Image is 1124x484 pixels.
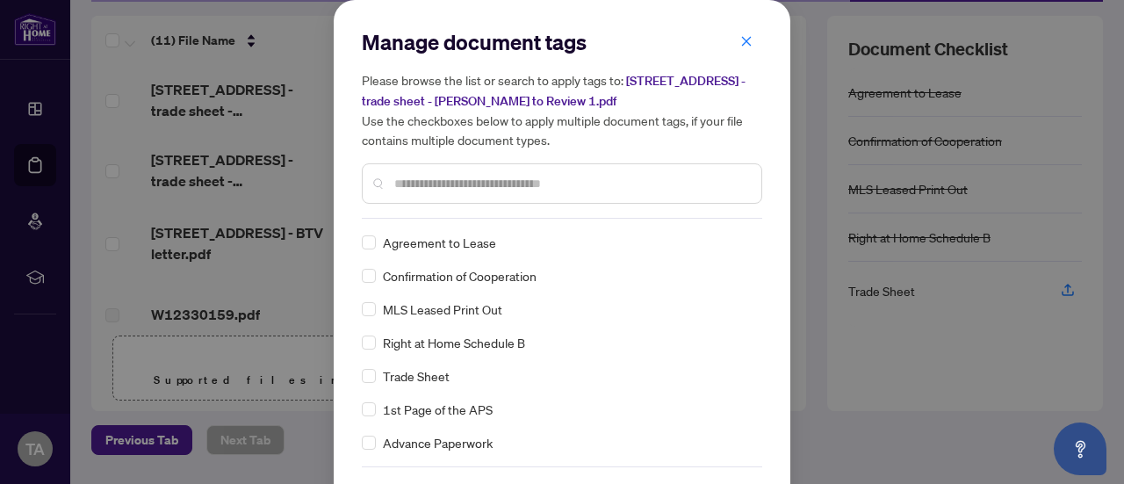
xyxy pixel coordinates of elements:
[383,266,537,285] span: Confirmation of Cooperation
[383,366,450,386] span: Trade Sheet
[383,400,493,419] span: 1st Page of the APS
[383,333,525,352] span: Right at Home Schedule B
[383,233,496,252] span: Agreement to Lease
[362,28,762,56] h2: Manage document tags
[383,433,493,452] span: Advance Paperwork
[362,70,762,149] h5: Please browse the list or search to apply tags to: Use the checkboxes below to apply multiple doc...
[1054,423,1106,475] button: Open asap
[740,35,753,47] span: close
[383,300,502,319] span: MLS Leased Print Out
